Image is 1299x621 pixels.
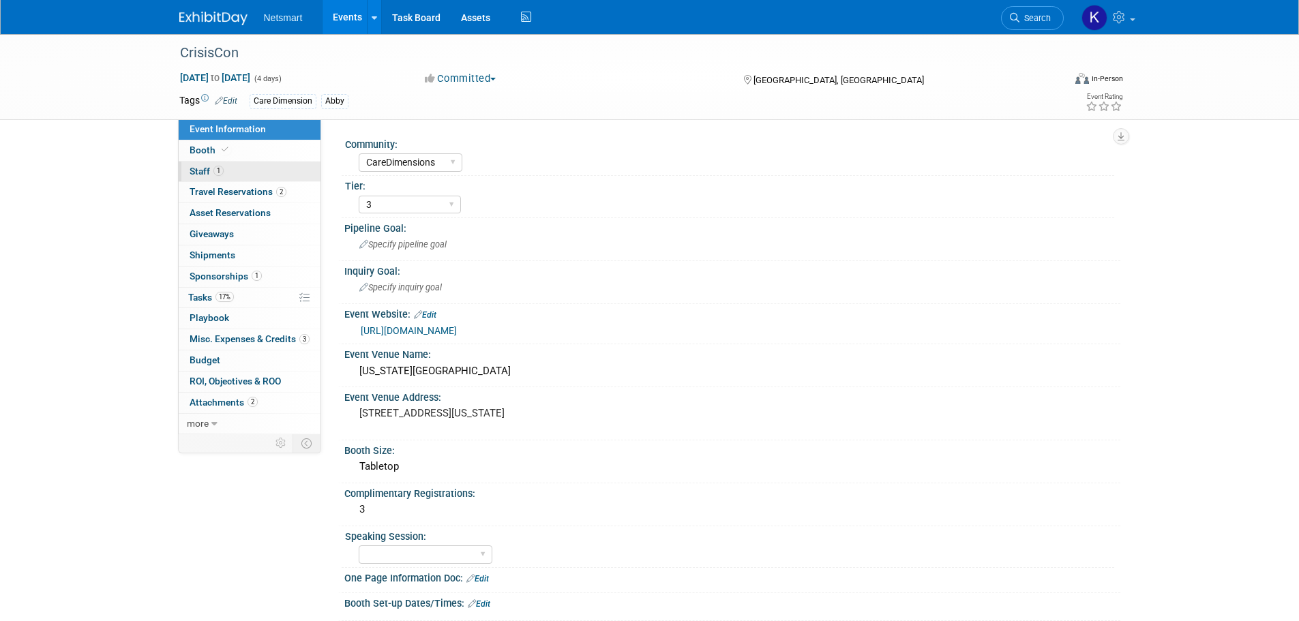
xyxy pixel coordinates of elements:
[355,456,1110,477] div: Tabletop
[179,288,320,308] a: Tasks17%
[179,224,320,245] a: Giveaways
[1075,73,1089,84] img: Format-Inperson.png
[344,593,1120,611] div: Booth Set-up Dates/Times:
[179,162,320,182] a: Staff1
[188,292,234,303] span: Tasks
[179,267,320,287] a: Sponsorships1
[175,41,1043,65] div: CrisisCon
[269,434,293,452] td: Personalize Event Tab Strip
[190,354,220,365] span: Budget
[345,526,1114,543] div: Speaking Session:
[248,397,258,407] span: 2
[1019,13,1051,23] span: Search
[321,94,348,108] div: Abby
[344,440,1120,457] div: Booth Size:
[253,74,282,83] span: (4 days)
[359,282,442,292] span: Specify inquiry goal
[179,393,320,413] a: Attachments2
[344,218,1120,235] div: Pipeline Goal:
[187,418,209,429] span: more
[179,72,251,84] span: [DATE] [DATE]
[179,350,320,371] a: Budget
[344,261,1120,278] div: Inquiry Goal:
[190,249,235,260] span: Shipments
[359,407,653,419] pre: [STREET_ADDRESS][US_STATE]
[215,96,237,106] a: Edit
[466,574,489,584] a: Edit
[190,333,310,344] span: Misc. Expenses & Credits
[468,599,490,609] a: Edit
[190,145,231,155] span: Booth
[1081,5,1107,31] img: Kaitlyn Woicke
[359,239,447,249] span: Specify pipeline goal
[179,245,320,266] a: Shipments
[355,361,1110,382] div: [US_STATE][GEOGRAPHIC_DATA]
[179,182,320,202] a: Travel Reservations2
[276,187,286,197] span: 2
[222,146,228,153] i: Booth reservation complete
[264,12,303,23] span: Netsmart
[190,397,258,408] span: Attachments
[361,325,457,336] a: [URL][DOMAIN_NAME]
[190,186,286,197] span: Travel Reservations
[179,329,320,350] a: Misc. Expenses & Credits3
[344,568,1120,586] div: One Page Information Doc:
[179,308,320,329] a: Playbook
[344,304,1120,322] div: Event Website:
[190,166,224,177] span: Staff
[190,207,271,218] span: Asset Reservations
[299,334,310,344] span: 3
[179,414,320,434] a: more
[252,271,262,281] span: 1
[190,376,281,387] span: ROI, Objectives & ROO
[1086,93,1122,100] div: Event Rating
[293,434,320,452] td: Toggle Event Tabs
[753,75,924,85] span: [GEOGRAPHIC_DATA], [GEOGRAPHIC_DATA]
[420,72,501,86] button: Committed
[983,71,1124,91] div: Event Format
[179,119,320,140] a: Event Information
[250,94,316,108] div: Care Dimension
[215,292,234,302] span: 17%
[190,312,229,323] span: Playbook
[179,140,320,161] a: Booth
[190,123,266,134] span: Event Information
[345,134,1114,151] div: Community:
[345,176,1114,193] div: Tier:
[1091,74,1123,84] div: In-Person
[179,93,237,109] td: Tags
[209,72,222,83] span: to
[355,499,1110,520] div: 3
[190,271,262,282] span: Sponsorships
[179,203,320,224] a: Asset Reservations
[179,372,320,392] a: ROI, Objectives & ROO
[213,166,224,176] span: 1
[344,387,1120,404] div: Event Venue Address:
[344,483,1120,500] div: Complimentary Registrations:
[190,228,234,239] span: Giveaways
[414,310,436,320] a: Edit
[1001,6,1064,30] a: Search
[344,344,1120,361] div: Event Venue Name:
[179,12,248,25] img: ExhibitDay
